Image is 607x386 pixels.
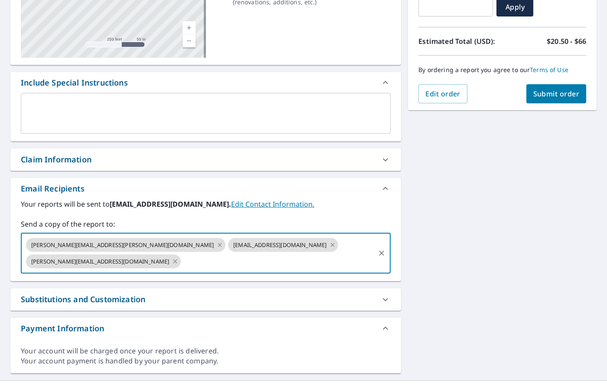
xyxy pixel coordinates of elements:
[21,183,85,195] div: Email Recipients
[26,241,219,249] span: [PERSON_NAME][EMAIL_ADDRESS][PERSON_NAME][DOMAIN_NAME]
[503,2,526,12] span: Apply
[418,84,467,103] button: Edit order
[526,84,587,103] button: Submit order
[425,89,460,99] span: Edit order
[183,21,196,34] a: Current Level 17, Zoom In
[21,219,391,229] label: Send a copy of the report to:
[10,148,401,171] div: Claim Information
[21,199,391,209] label: Your reports will be sent to
[21,323,104,334] div: Payment Information
[418,66,586,74] p: By ordering a report you agree to our
[228,241,332,249] span: [EMAIL_ADDRESS][DOMAIN_NAME]
[21,77,128,89] div: Include Special Instructions
[10,318,401,339] div: Payment Information
[21,294,145,305] div: Substitutions and Customization
[26,238,225,252] div: [PERSON_NAME][EMAIL_ADDRESS][PERSON_NAME][DOMAIN_NAME]
[26,257,174,266] span: [PERSON_NAME][EMAIL_ADDRESS][DOMAIN_NAME]
[10,178,401,199] div: Email Recipients
[228,238,338,252] div: [EMAIL_ADDRESS][DOMAIN_NAME]
[183,34,196,47] a: Current Level 17, Zoom Out
[375,247,388,259] button: Clear
[21,356,391,366] div: Your account payment is handled by your parent company.
[26,254,181,268] div: [PERSON_NAME][EMAIL_ADDRESS][DOMAIN_NAME]
[418,36,502,46] p: Estimated Total (USD):
[530,66,568,74] a: Terms of Use
[10,72,401,93] div: Include Special Instructions
[21,154,91,165] div: Claim Information
[547,36,586,46] p: $20.50 - $66
[21,346,391,356] div: Your account will be charged once your report is delivered.
[110,199,231,209] b: [EMAIL_ADDRESS][DOMAIN_NAME].
[10,288,401,310] div: Substitutions and Customization
[533,89,580,99] span: Submit order
[231,199,314,209] a: EditContactInfo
